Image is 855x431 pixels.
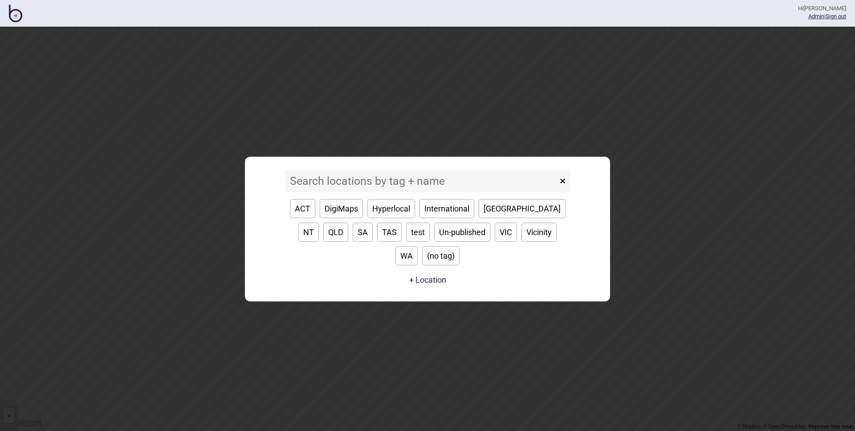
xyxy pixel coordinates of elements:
[285,170,558,192] input: Search locations by tag + name
[434,223,490,242] button: Un-published
[298,223,319,242] button: NT
[377,223,402,242] button: TAS
[422,246,460,265] button: (no tag)
[495,223,517,242] button: VIC
[479,199,566,218] button: [GEOGRAPHIC_DATA]
[798,4,846,12] div: Hi [PERSON_NAME]
[808,13,826,20] span: |
[555,170,570,192] button: ×
[406,223,430,242] button: test
[826,13,846,20] button: Sign out
[353,223,373,242] button: SA
[290,199,315,218] button: ACT
[367,199,415,218] button: Hyperlocal
[808,13,824,20] a: Admin
[9,4,22,22] img: BindiMaps CMS
[395,246,418,265] button: WA
[320,199,363,218] button: DigiMaps
[419,199,474,218] button: International
[323,223,348,242] button: QLD
[409,275,446,285] button: + Location
[407,272,448,288] a: + Location
[521,223,557,242] button: Vicinity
